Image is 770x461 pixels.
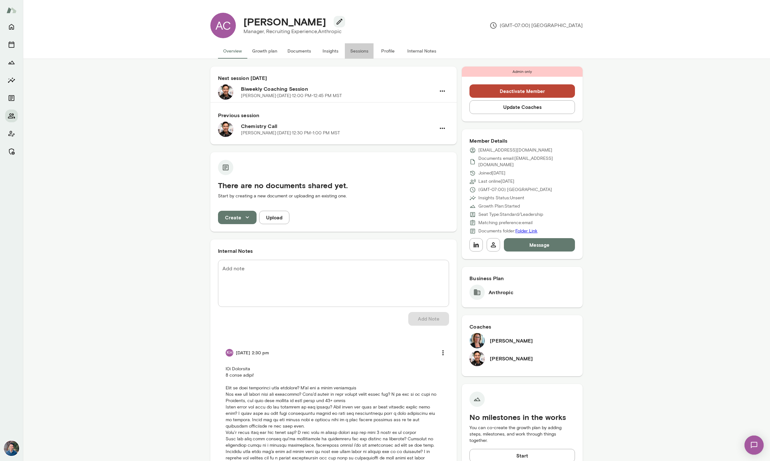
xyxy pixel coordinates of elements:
button: Growth plan [247,43,282,59]
p: [PERSON_NAME] · [DATE] · 12:00 PM-12:45 PM MST [241,93,342,99]
a: Folder Link [515,228,537,234]
p: (GMT-07:00) [GEOGRAPHIC_DATA] [490,22,583,29]
img: Alex Yu [4,441,19,456]
button: Documents [5,92,18,104]
p: Seat Type: Standard/Leadership [478,211,543,218]
div: KH [226,349,233,357]
button: Insights [316,43,345,59]
p: Growth Plan: Started [478,203,520,209]
button: Growth Plan [5,56,18,69]
button: Insights [5,74,18,87]
h6: [PERSON_NAME] [490,355,533,362]
img: Jennifer Alvarez [469,333,485,348]
p: Joined [DATE] [478,170,505,176]
p: Matching preference: email [478,220,533,226]
button: Client app [5,127,18,140]
button: Create [218,211,257,224]
h5: No milestones in the works [469,412,575,422]
p: Manager, Recruiting Experience, Anthropic [243,28,342,35]
p: Start by creating a new document or uploading an existing one. [218,193,449,199]
button: Members [5,110,18,122]
h6: Next session [DATE] [218,74,449,82]
p: Documents email: [EMAIL_ADDRESS][DOMAIN_NAME] [478,155,575,168]
img: Mento [6,4,17,16]
button: Sessions [5,38,18,51]
h6: Biweekly Coaching Session [241,85,436,93]
p: Documents folder: [478,228,537,234]
p: (GMT-07:00) [GEOGRAPHIC_DATA] [478,187,552,193]
button: Sessions [345,43,374,59]
h6: Coaches [469,323,575,330]
button: Manage [5,145,18,158]
button: Documents [282,43,316,59]
button: Update Coaches [469,100,575,114]
div: AC [210,13,236,38]
div: Admin only [462,67,583,77]
button: Home [5,20,18,33]
h5: There are no documents shared yet. [218,180,449,190]
h6: Previous session [218,111,449,119]
p: [EMAIL_ADDRESS][DOMAIN_NAME] [478,147,552,153]
h6: Member Details [469,137,575,145]
p: Last online [DATE] [478,178,514,185]
h6: [DATE] 2:30 pm [236,350,269,356]
button: Message [504,238,575,252]
p: Insights Status: Unsent [478,195,524,201]
h6: Business Plan [469,274,575,282]
button: Internal Notes [402,43,441,59]
h6: Chemistry Call [241,122,436,130]
h6: [PERSON_NAME] [490,337,533,344]
img: Albert Villarde [469,351,485,366]
h6: Internal Notes [218,247,449,255]
button: Profile [374,43,402,59]
h4: [PERSON_NAME] [243,16,326,28]
button: Upload [259,211,289,224]
p: You can co-create the growth plan by adding steps, milestones, and work through things together. [469,425,575,444]
button: more [436,346,450,359]
h6: Anthropic [489,288,513,296]
button: Overview [218,43,247,59]
button: Deactivate Member [469,84,575,98]
p: [PERSON_NAME] · [DATE] · 12:30 PM-1:00 PM MST [241,130,340,136]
